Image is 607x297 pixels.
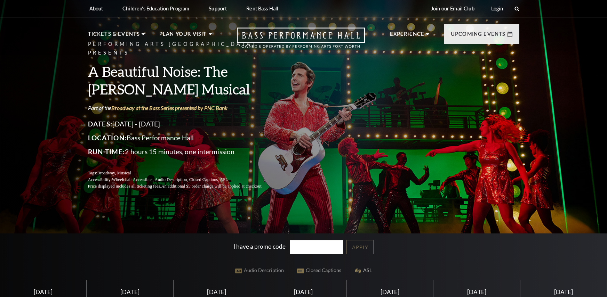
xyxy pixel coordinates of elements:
p: Support [209,6,227,11]
span: Wheelchair Accessible , Audio Description, Closed Captions, ASL [112,177,228,182]
div: [DATE] [442,288,512,296]
div: [DATE] [8,288,78,296]
p: Children's Education Program [122,6,189,11]
p: Rent Bass Hall [246,6,278,11]
div: [DATE] [355,288,425,296]
p: Plan Your Visit [159,30,207,42]
span: An additional $5 order charge will be applied at checkout. [161,184,262,189]
p: Price displayed includes all ticketing fees. [88,183,279,190]
span: Dates: [88,120,113,128]
div: [DATE] [528,288,598,296]
p: Experience [390,30,425,42]
div: [DATE] [269,288,338,296]
div: [DATE] [95,288,165,296]
p: About [89,6,103,11]
span: Location: [88,134,127,142]
span: Run Time: [88,148,125,156]
p: Part of the [88,104,279,112]
span: Broadway, Musical [97,171,131,175]
p: Upcoming Events [451,30,506,42]
p: Tickets & Events [88,30,140,42]
a: Broadway at the Bass Series presented by PNC Bank [111,105,227,111]
div: [DATE] [182,288,251,296]
p: 2 hours 15 minutes, one intermission [88,146,279,157]
h3: A Beautiful Noise: The [PERSON_NAME] Musical [88,63,279,98]
p: [DATE] - [DATE] [88,118,279,130]
p: Tags: [88,170,279,176]
label: I have a promo code [233,243,286,250]
p: Bass Performance Hall [88,132,279,143]
p: Accessibility: [88,176,279,183]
